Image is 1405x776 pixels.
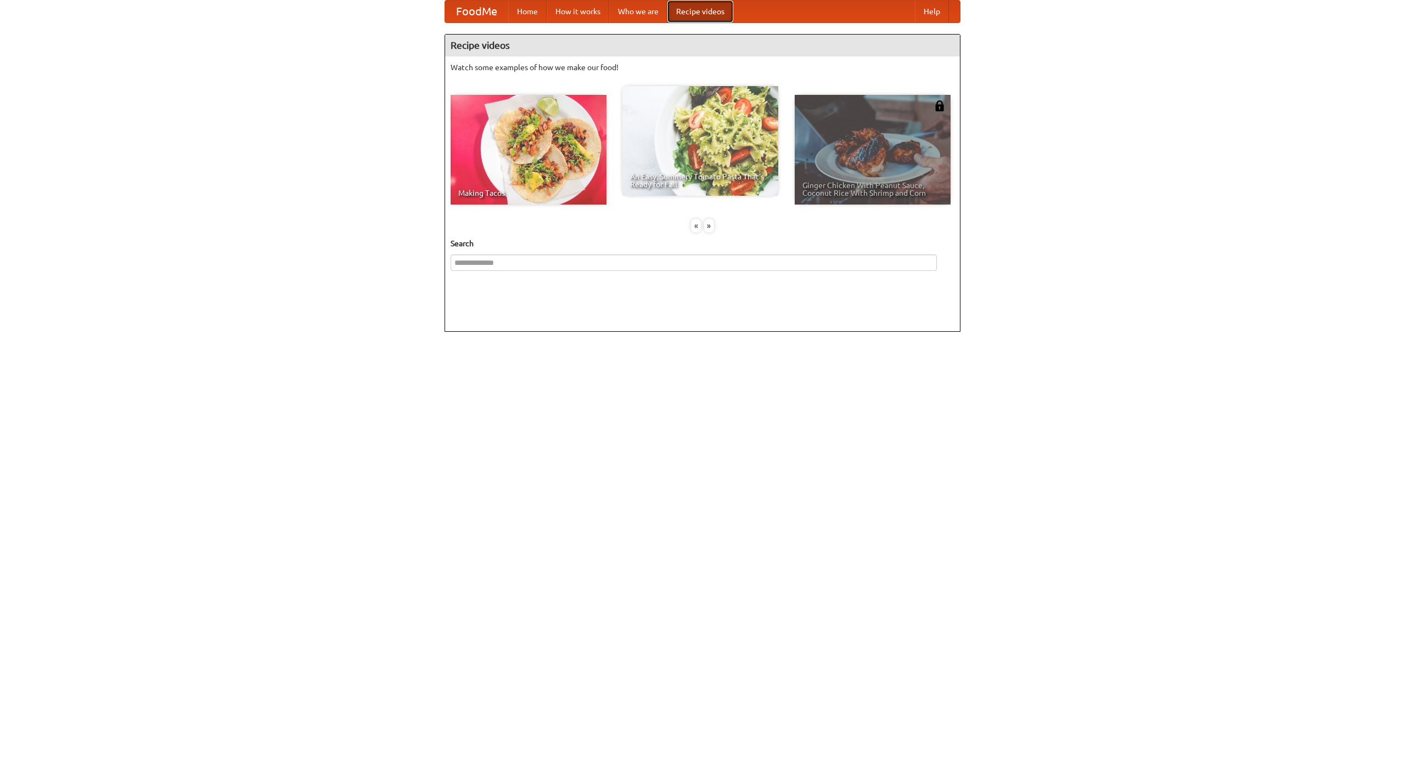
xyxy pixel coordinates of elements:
a: FoodMe [445,1,508,22]
a: Making Tacos [451,95,606,205]
a: Recipe videos [667,1,733,22]
a: An Easy, Summery Tomato Pasta That's Ready for Fall [622,86,778,196]
a: Home [508,1,547,22]
div: » [704,219,714,233]
div: « [691,219,701,233]
a: How it works [547,1,609,22]
h5: Search [451,238,954,249]
a: Who we are [609,1,667,22]
span: Making Tacos [458,189,599,197]
a: Help [915,1,949,22]
p: Watch some examples of how we make our food! [451,62,954,73]
h4: Recipe videos [445,35,960,56]
span: An Easy, Summery Tomato Pasta That's Ready for Fall [630,173,771,188]
img: 483408.png [934,100,945,111]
